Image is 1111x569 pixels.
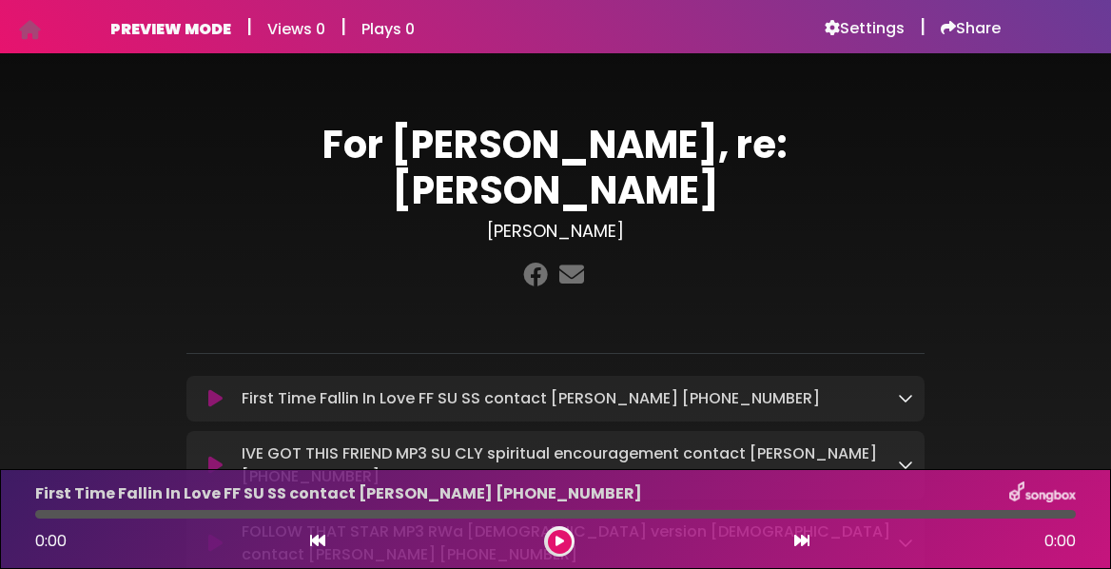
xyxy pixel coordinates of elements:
[35,530,67,552] span: 0:00
[1044,530,1076,553] span: 0:00
[186,221,925,242] h3: [PERSON_NAME]
[361,20,415,38] h6: Plays 0
[242,442,898,488] p: IVE GOT THIS FRIEND MP3 SU CLY spiritual encouragement contact [PERSON_NAME] [PHONE_NUMBER]
[341,15,346,38] h5: |
[186,122,925,213] h1: For [PERSON_NAME], re: [PERSON_NAME]
[267,20,325,38] h6: Views 0
[110,20,231,38] h6: PREVIEW MODE
[941,19,1001,38] a: Share
[35,482,642,505] p: First Time Fallin In Love FF SU SS contact [PERSON_NAME] [PHONE_NUMBER]
[825,19,905,38] a: Settings
[246,15,252,38] h5: |
[920,15,926,38] h5: |
[242,387,820,410] p: First Time Fallin In Love FF SU SS contact [PERSON_NAME] [PHONE_NUMBER]
[1009,481,1076,506] img: songbox-logo-white.png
